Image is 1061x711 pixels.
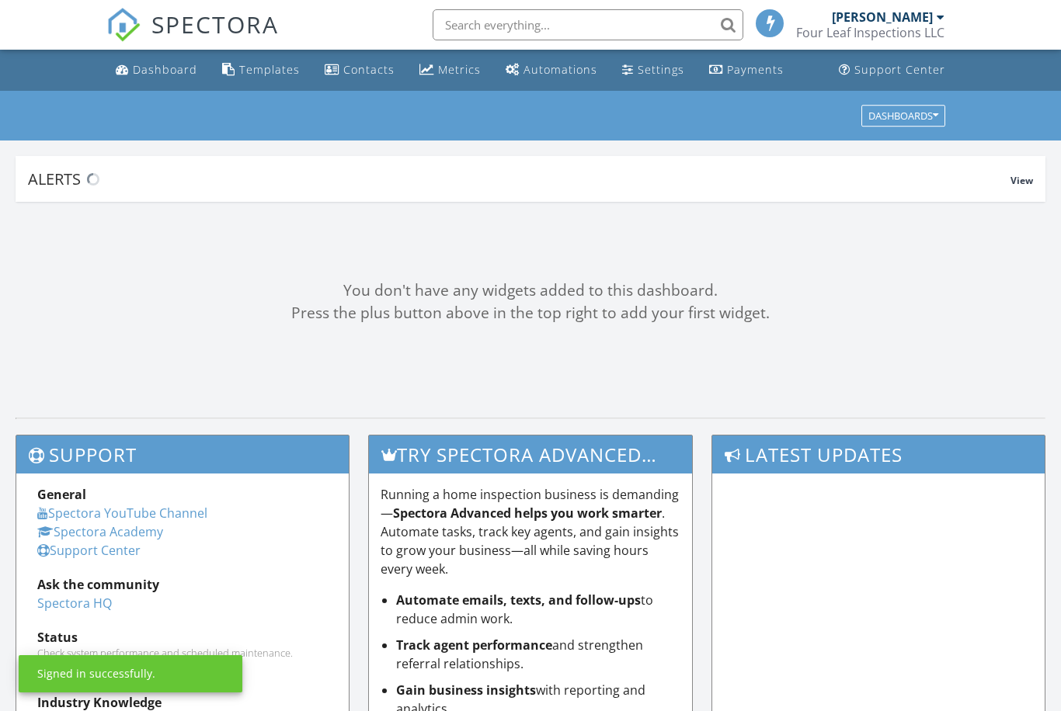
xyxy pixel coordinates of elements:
[16,302,1045,324] div: Press the plus button above in the top right to add your first widget.
[106,21,279,54] a: SPECTORA
[37,647,328,659] div: Check system performance and scheduled maintenance.
[638,62,684,77] div: Settings
[616,56,691,85] a: Settings
[712,435,1045,473] h3: Latest Updates
[28,168,1011,189] div: Alerts
[396,682,536,699] strong: Gain business insights
[381,485,680,578] p: Running a home inspection business is demanding— . Automate tasks, track key agents, and gain ins...
[396,591,680,628] li: to reduce admin work.
[16,279,1045,302] div: You don't have any widgets added to this dashboard.
[703,56,790,85] a: Payments
[524,62,597,77] div: Automations
[37,666,155,682] div: Signed in successfully.
[396,636,552,654] strong: Track agent performance
[832,9,933,25] div: [PERSON_NAME]
[37,628,328,647] div: Status
[37,595,112,612] a: Spectora HQ
[239,62,300,77] div: Templates
[37,542,141,559] a: Support Center
[396,591,641,609] strong: Automate emails, texts, and follow-ups
[343,62,395,77] div: Contacts
[796,25,944,40] div: Four Leaf Inspections LLC
[393,505,662,522] strong: Spectora Advanced helps you work smarter
[106,8,141,42] img: The Best Home Inspection Software - Spectora
[110,56,204,85] a: Dashboard
[151,8,279,40] span: SPECTORA
[854,62,945,77] div: Support Center
[16,435,349,473] h3: Support
[868,110,938,121] div: Dashboards
[369,435,692,473] h3: Try spectora advanced [DATE]
[861,105,945,127] button: Dashboards
[396,636,680,673] li: and strengthen referral relationships.
[318,56,401,85] a: Contacts
[37,505,207,522] a: Spectora YouTube Channel
[37,523,163,540] a: Spectora Academy
[133,62,197,77] div: Dashboard
[727,62,784,77] div: Payments
[216,56,306,85] a: Templates
[37,575,328,594] div: Ask the community
[413,56,487,85] a: Metrics
[833,56,951,85] a: Support Center
[499,56,604,85] a: Automations (Basic)
[433,9,743,40] input: Search everything...
[438,62,481,77] div: Metrics
[1011,174,1033,187] span: View
[37,486,86,503] strong: General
